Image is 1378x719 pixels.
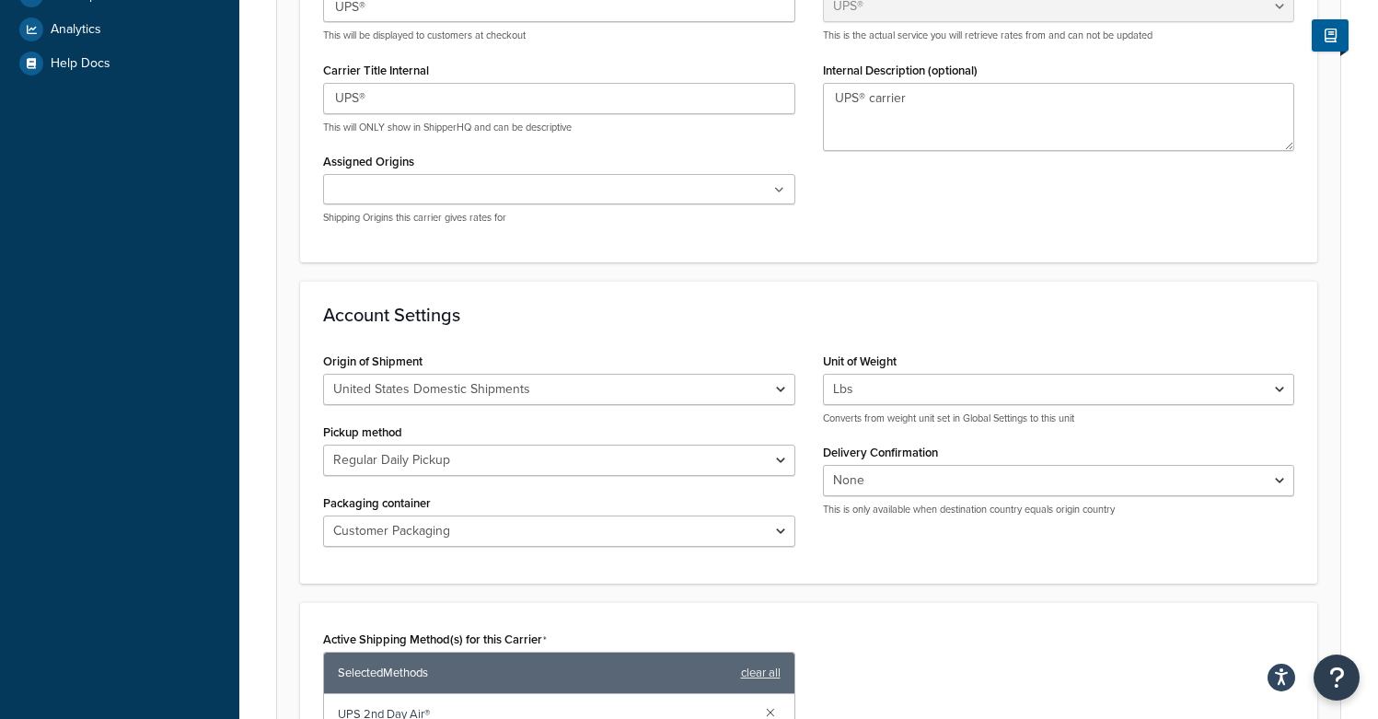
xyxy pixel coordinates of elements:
[1314,655,1360,701] button: Open Resource Center
[1312,19,1349,52] button: Show Help Docs
[51,56,110,72] span: Help Docs
[14,47,226,80] a: Help Docs
[823,83,1295,151] textarea: UPS® carrier
[323,425,402,439] label: Pickup method
[323,211,795,225] p: Shipping Origins this carrier gives rates for
[823,412,1295,425] p: Converts from weight unit set in Global Settings to this unit
[323,632,547,647] label: Active Shipping Method(s) for this Carrier
[323,496,431,510] label: Packaging container
[823,64,978,77] label: Internal Description (optional)
[823,354,897,368] label: Unit of Weight
[823,29,1295,42] p: This is the actual service you will retrieve rates from and can not be updated
[338,660,732,686] span: Selected Methods
[323,64,429,77] label: Carrier Title Internal
[323,305,1294,325] h3: Account Settings
[323,354,423,368] label: Origin of Shipment
[741,660,781,686] a: clear all
[323,29,795,42] p: This will be displayed to customers at checkout
[823,446,938,459] label: Delivery Confirmation
[14,13,226,46] a: Analytics
[51,22,101,38] span: Analytics
[323,155,414,168] label: Assigned Origins
[823,503,1295,516] p: This is only available when destination country equals origin country
[323,121,795,134] p: This will ONLY show in ShipperHQ and can be descriptive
